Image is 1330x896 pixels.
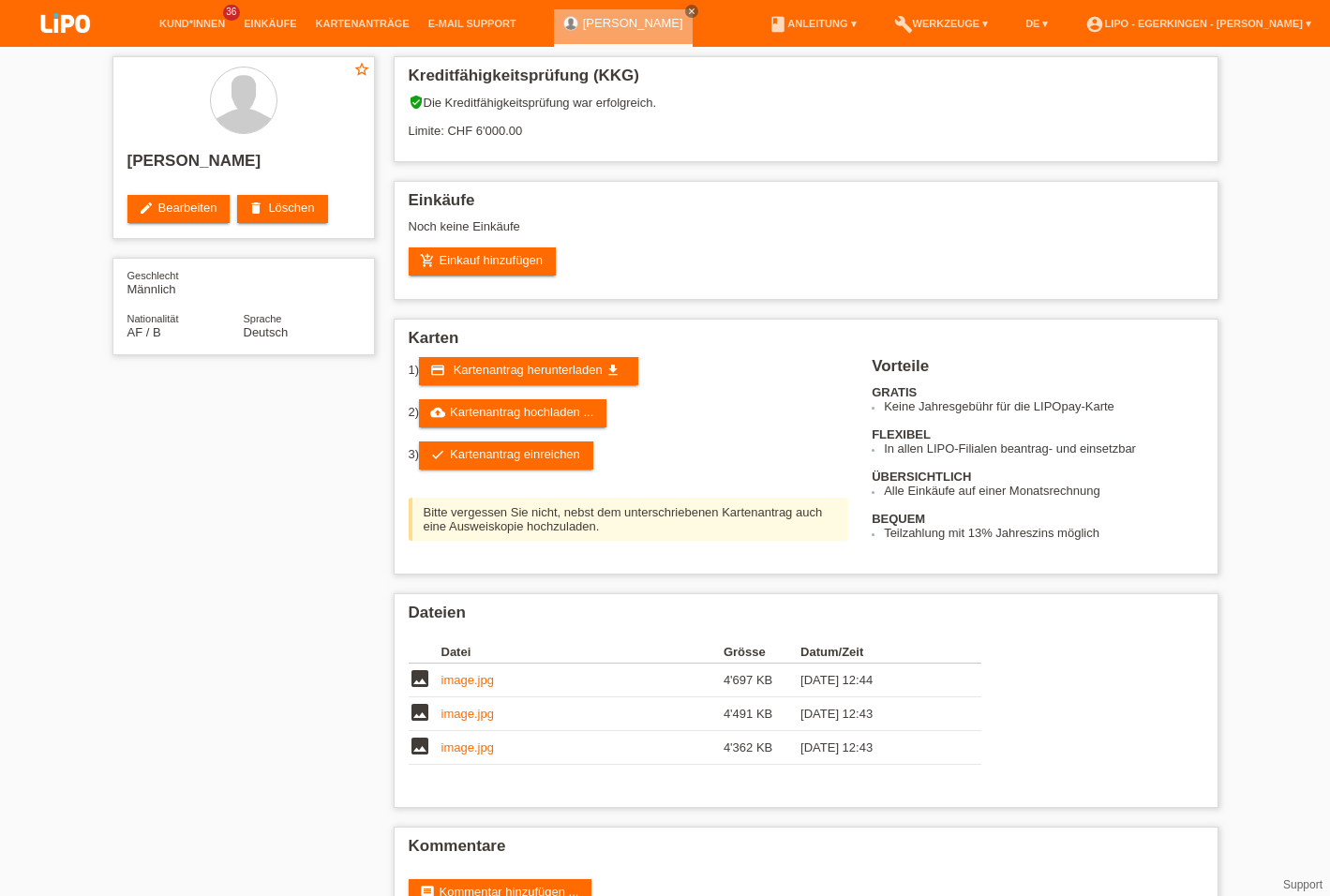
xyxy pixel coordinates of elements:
h2: Karten [409,329,1203,357]
a: DE ▾ [1016,18,1057,29]
i: edit [139,201,154,216]
a: checkKartenantrag einreichen [419,441,593,470]
span: Afghanistan / B / 09.06.2016 [127,325,161,339]
div: Die Kreditfähigkeitsprüfung war erfolgreich. Limite: CHF 6'000.00 [409,95,1203,152]
a: E-Mail Support [419,18,526,29]
span: 36 [223,5,240,21]
div: 2) [409,399,849,427]
a: cloud_uploadKartenantrag hochladen ... [419,399,606,427]
a: add_shopping_cartEinkauf hinzufügen [409,247,557,276]
td: [DATE] 12:43 [800,697,954,731]
b: ÜBERSICHTLICH [872,470,971,484]
a: credit_card Kartenantrag herunterladen get_app [419,357,638,385]
a: Support [1283,878,1323,891]
b: FLEXIBEL [872,427,931,441]
a: image.jpg [441,707,494,721]
b: BEQUEM [872,512,925,526]
i: verified_user [409,95,424,110]
i: credit_card [430,363,445,378]
li: Keine Jahresgebühr für die LIPOpay-Karte [884,399,1203,413]
i: account_circle [1085,15,1104,34]
h2: [PERSON_NAME] [127,152,360,180]
span: Sprache [244,313,282,324]
th: Datei [441,641,724,664]
th: Grösse [724,641,800,664]
td: 4'491 KB [724,697,800,731]
div: 3) [409,441,849,470]
li: Alle Einkäufe auf einer Monatsrechnung [884,484,1203,498]
i: build [894,15,913,34]
a: account_circleLIPO - Egerkingen - [PERSON_NAME] ▾ [1076,18,1321,29]
h2: Einkäufe [409,191,1203,219]
a: star_border [353,61,370,81]
i: book [769,15,787,34]
i: delete [248,201,263,216]
div: Noch keine Einkäufe [409,219,1203,247]
i: image [409,667,431,690]
a: buildWerkzeuge ▾ [885,18,998,29]
a: close [685,5,698,18]
span: Deutsch [244,325,289,339]
div: Männlich [127,268,244,296]
td: [DATE] 12:44 [800,664,954,697]
li: In allen LIPO-Filialen beantrag- und einsetzbar [884,441,1203,455]
span: Geschlecht [127,270,179,281]
div: Bitte vergessen Sie nicht, nebst dem unterschriebenen Kartenantrag auch eine Ausweiskopie hochzul... [409,498,849,541]
i: cloud_upload [430,405,445,420]
a: Kartenanträge [306,18,419,29]
i: image [409,735,431,757]
td: 4'362 KB [724,731,800,765]
i: check [430,447,445,462]
a: Einkäufe [234,18,306,29]
td: 4'697 KB [724,664,800,697]
h2: Kreditfähigkeitsprüfung (KKG) [409,67,1203,95]
i: star_border [353,61,370,78]
span: Kartenantrag herunterladen [454,363,603,377]
a: Kund*innen [150,18,234,29]
td: [DATE] 12:43 [800,731,954,765]
a: deleteLöschen [237,195,327,223]
i: close [687,7,696,16]
li: Teilzahlung mit 13% Jahreszins möglich [884,526,1203,540]
i: image [409,701,431,724]
a: image.jpg [441,740,494,754]
a: bookAnleitung ▾ [759,18,865,29]
span: Nationalität [127,313,179,324]
th: Datum/Zeit [800,641,954,664]
i: get_app [605,363,620,378]
a: editBearbeiten [127,195,231,223]
div: 1) [409,357,849,385]
h2: Dateien [409,604,1203,632]
b: GRATIS [872,385,917,399]
a: [PERSON_NAME] [583,16,683,30]
a: image.jpg [441,673,494,687]
i: add_shopping_cart [420,253,435,268]
h2: Vorteile [872,357,1203,385]
h2: Kommentare [409,837,1203,865]
a: LIPO pay [19,38,112,52]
